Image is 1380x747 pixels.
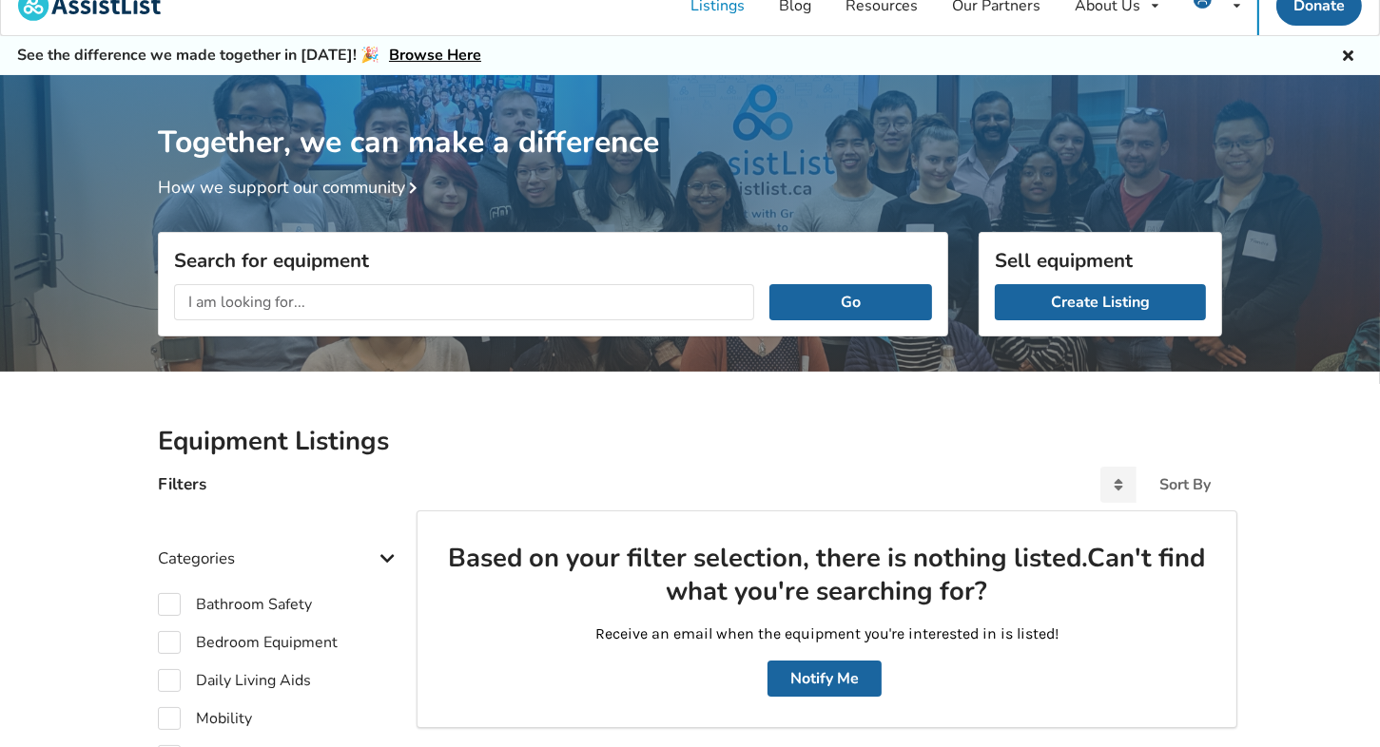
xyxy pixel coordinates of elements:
[448,623,1206,645] p: Receive an email when the equipment you're interested in is listed!
[158,631,338,654] label: Bedroom Equipment
[158,593,312,616] label: Bathroom Safety
[768,661,882,697] button: Notify Me
[174,284,754,320] input: I am looking for...
[995,248,1206,273] h3: Sell equipment
[995,284,1206,320] a: Create Listing
[174,248,932,273] h3: Search for equipment
[158,510,401,578] div: Categories
[17,46,481,66] h5: See the difference we made together in [DATE]! 🎉
[1159,477,1211,492] div: Sort By
[158,176,424,199] a: How we support our community
[158,669,311,692] label: Daily Living Aids
[448,542,1206,609] h2: Based on your filter selection, there is nothing listed. Can't find what you're searching for?
[158,75,1222,162] h1: Together, we can make a difference
[389,45,481,66] a: Browse Here
[158,473,206,495] h4: Filters
[158,707,252,730] label: Mobility
[769,284,932,320] button: Go
[158,425,1222,458] h2: Equipment Listings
